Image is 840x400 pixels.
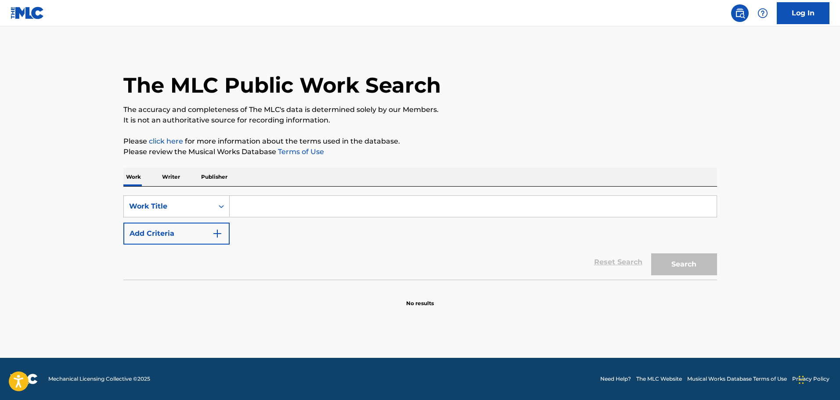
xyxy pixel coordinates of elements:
[123,223,230,245] button: Add Criteria
[792,375,829,383] a: Privacy Policy
[123,147,717,157] p: Please review the Musical Works Database
[687,375,787,383] a: Musical Works Database Terms of Use
[11,7,44,19] img: MLC Logo
[123,195,717,280] form: Search Form
[198,168,230,186] p: Publisher
[212,228,223,239] img: 9d2ae6d4665cec9f34b9.svg
[123,136,717,147] p: Please for more information about the terms used in the database.
[754,4,772,22] div: Help
[276,148,324,156] a: Terms of Use
[735,8,745,18] img: search
[600,375,631,383] a: Need Help?
[159,168,183,186] p: Writer
[11,374,38,384] img: logo
[48,375,150,383] span: Mechanical Licensing Collective © 2025
[796,358,840,400] iframe: Chat Widget
[123,115,717,126] p: It is not an authoritative source for recording information.
[129,201,208,212] div: Work Title
[757,8,768,18] img: help
[123,105,717,115] p: The accuracy and completeness of The MLC's data is determined solely by our Members.
[731,4,749,22] a: Public Search
[149,137,183,145] a: click here
[406,289,434,307] p: No results
[123,72,441,98] h1: The MLC Public Work Search
[777,2,829,24] a: Log In
[123,168,144,186] p: Work
[636,375,682,383] a: The MLC Website
[799,367,804,393] div: Drag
